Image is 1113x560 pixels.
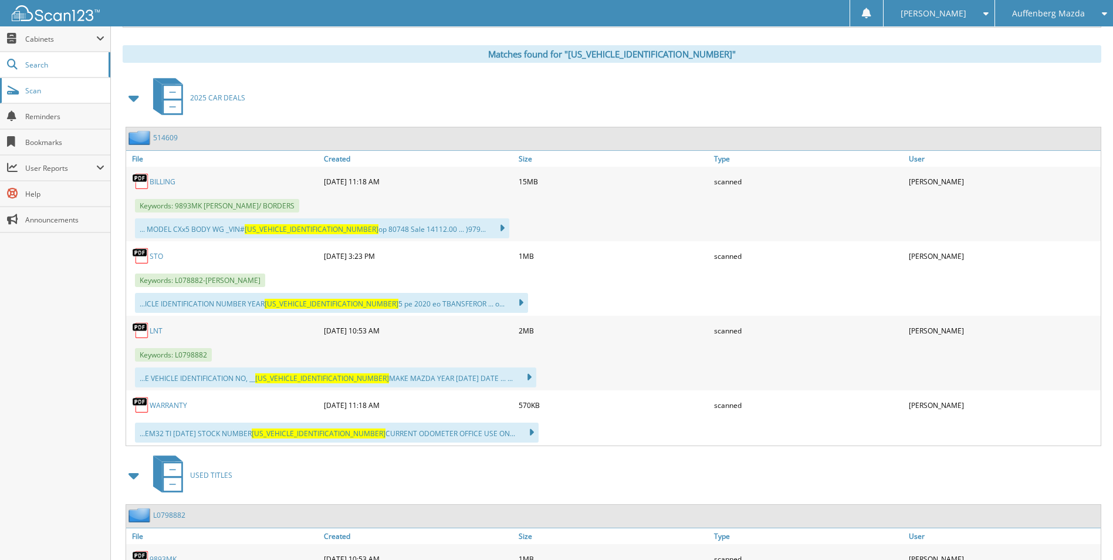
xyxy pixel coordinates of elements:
span: USED TITLES [190,470,232,480]
div: 570KB [516,393,711,417]
div: 1MB [516,244,711,268]
div: [PERSON_NAME] [906,244,1101,268]
a: Type [711,528,906,544]
div: [PERSON_NAME] [906,170,1101,193]
span: User Reports [25,163,96,173]
span: Scan [25,86,104,96]
div: scanned [711,319,906,342]
a: Created [321,151,516,167]
a: Created [321,528,516,544]
a: User [906,528,1101,544]
img: PDF.png [132,173,150,190]
span: Auffenberg Mazda [1012,10,1085,17]
div: scanned [711,393,906,417]
a: File [126,151,321,167]
div: ... MODEL CXx5 BODY WG _VIN# op 80748 Sale 14112.00 ... )979... [135,218,509,238]
div: Matches found for "[US_VEHICLE_IDENTIFICATION_NUMBER]" [123,45,1101,63]
a: WARRANTY [150,400,187,410]
span: Bookmarks [25,137,104,147]
a: STO [150,251,163,261]
div: [DATE] 11:18 AM [321,393,516,417]
a: User [906,151,1101,167]
span: Keywords: L078882-[PERSON_NAME] [135,274,265,287]
div: [PERSON_NAME] [906,393,1101,417]
div: ...ICLE IDENTIFICATION NUMBER YEAR 5 pe 2020 eo TBANSFEROR ... o... [135,293,528,313]
div: ...EM32 TI [DATE] STOCK NUMBER CURRENT ODOMETER OFFICE USE ON... [135,423,539,443]
div: 15MB [516,170,711,193]
div: [DATE] 11:18 AM [321,170,516,193]
a: L0798882 [153,510,185,520]
a: Size [516,528,711,544]
div: 2MB [516,319,711,342]
img: PDF.png [132,247,150,265]
img: folder2.png [128,508,153,522]
a: LNT [150,326,163,336]
a: BILLING [150,177,175,187]
iframe: Chat Widget [1054,504,1113,560]
a: 514609 [153,133,178,143]
a: 2025 CAR DEALS [146,75,245,121]
div: [DATE] 3:23 PM [321,244,516,268]
img: PDF.png [132,322,150,339]
a: Size [516,151,711,167]
span: [US_VEHICLE_IDENTIFICATION_NUMBER] [255,373,389,383]
span: [US_VEHICLE_IDENTIFICATION_NUMBER] [265,299,398,309]
span: Help [25,189,104,199]
a: File [126,528,321,544]
a: Type [711,151,906,167]
span: Search [25,60,103,70]
div: [DATE] 10:53 AM [321,319,516,342]
span: Cabinets [25,34,96,44]
span: [US_VEHICLE_IDENTIFICATION_NUMBER] [245,224,378,234]
span: 2025 CAR DEALS [190,93,245,103]
div: ...E VEHICLE IDENTIFICATION NO, __ MAKE MAZDA YEAR [DATE] DATE ... ... [135,367,536,387]
span: [PERSON_NAME] [901,10,966,17]
div: [PERSON_NAME] [906,319,1101,342]
span: Reminders [25,112,104,122]
a: USED TITLES [146,452,232,498]
img: PDF.png [132,396,150,414]
span: Keywords: L0798882 [135,348,212,362]
img: folder2.png [128,130,153,145]
span: Announcements [25,215,104,225]
span: Keywords: 9893MK [PERSON_NAME]/ BORDERS [135,199,299,212]
div: scanned [711,170,906,193]
span: [US_VEHICLE_IDENTIFICATION_NUMBER] [252,429,385,438]
img: scan123-logo-white.svg [12,5,100,21]
div: scanned [711,244,906,268]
